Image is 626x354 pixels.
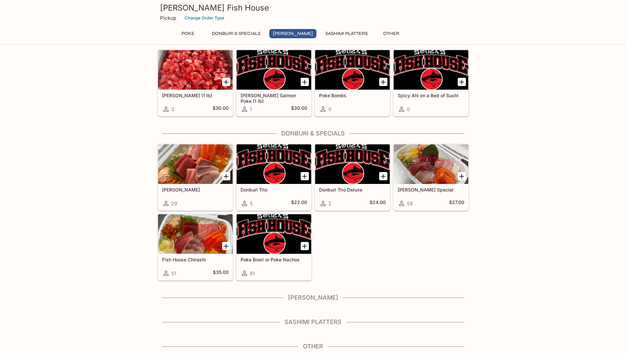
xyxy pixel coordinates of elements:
[208,29,264,38] button: Donburi & Specials
[319,93,386,98] h5: Poke Bombs
[236,144,312,211] a: Donburi Trio5$22.00
[370,199,386,207] h5: $24.00
[250,106,252,112] span: 1
[328,106,331,112] span: 0
[213,269,229,277] h5: $35.00
[237,214,311,254] div: Poke Bowl or Poke Nachos
[315,144,390,184] div: Donburi Trio Deluxe
[241,187,307,192] h5: Donburi Trio
[236,214,312,280] a: Poke Bowl or Poke Nachos81
[158,50,233,116] a: [PERSON_NAME] (1 lb)3$30.00
[158,214,233,280] a: Fish House Chirashi51$35.00
[315,144,390,211] a: Donburi Trio Deluxe2$24.00
[162,93,229,98] h5: [PERSON_NAME] (1 lb)
[377,29,406,38] button: Other
[171,200,177,207] span: 29
[328,200,331,207] span: 2
[158,144,233,184] div: Sashimi Donburis
[291,199,307,207] h5: $22.00
[393,144,469,211] a: [PERSON_NAME] Special58$27.00
[222,242,230,250] button: Add Fish House Chirashi
[237,144,311,184] div: Donburi Trio
[162,187,229,192] h5: [PERSON_NAME]
[458,172,466,180] button: Add Souza Special
[162,257,229,262] h5: Fish House Chirashi
[379,172,387,180] button: Add Donburi Trio Deluxe
[394,144,468,184] div: Souza Special
[322,29,371,38] button: Sashimi Platters
[171,270,176,277] span: 51
[171,106,174,112] span: 3
[158,214,233,254] div: Fish House Chirashi
[393,50,469,116] a: Spicy Ahi on a Bed of Sushi0
[301,242,309,250] button: Add Poke Bowl or Poke Nachos
[315,50,390,90] div: Poke Bombs
[213,105,229,113] h5: $30.00
[458,78,466,86] button: Add Spicy Ahi on a Bed of Sushi
[158,50,233,90] div: Ahi Poke (1 lb)
[160,3,466,13] h3: [PERSON_NAME] Fish House
[319,187,386,192] h5: Donburi Trio Deluxe
[407,200,413,207] span: 58
[269,29,316,38] button: [PERSON_NAME]
[449,199,464,207] h5: $27.00
[222,172,230,180] button: Add Sashimi Donburis
[301,78,309,86] button: Add Ora King Salmon Poke (1 lb)
[407,106,410,112] span: 0
[315,50,390,116] a: Poke Bombs0
[398,93,464,98] h5: Spicy Ahi on a Bed of Sushi
[379,78,387,86] button: Add Poke Bombs
[158,144,233,211] a: [PERSON_NAME]29
[157,343,469,350] h4: Other
[394,50,468,90] div: Spicy Ahi on a Bed of Sushi
[241,93,307,103] h5: [PERSON_NAME] Salmon Poke (1 lb)
[250,270,255,277] span: 81
[250,200,253,207] span: 5
[222,78,230,86] button: Add Ahi Poke (1 lb)
[173,29,203,38] button: Poke
[181,13,227,23] button: Change Order Type
[241,257,307,262] h5: Poke Bowl or Poke Nachos
[157,294,469,301] h4: [PERSON_NAME]
[236,50,312,116] a: [PERSON_NAME] Salmon Poke (1 lb)1$30.00
[160,15,176,21] p: Pickup
[157,318,469,326] h4: Sashimi Platters
[301,172,309,180] button: Add Donburi Trio
[157,130,469,137] h4: Donburi & Specials
[398,187,464,192] h5: [PERSON_NAME] Special
[291,105,307,113] h5: $30.00
[237,50,311,90] div: Ora King Salmon Poke (1 lb)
